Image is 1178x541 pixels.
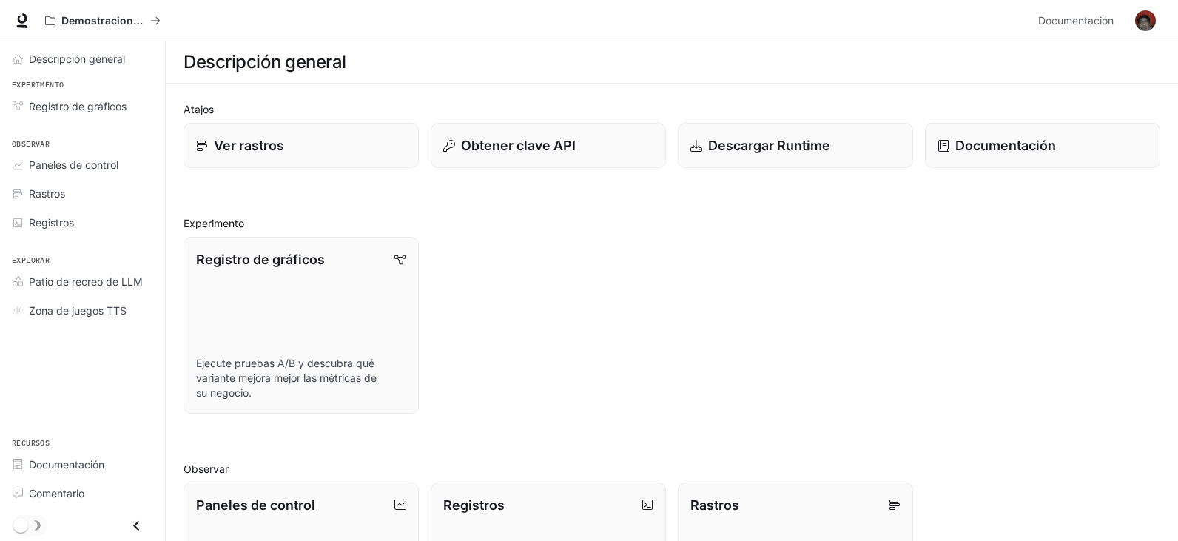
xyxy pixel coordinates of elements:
a: Patio de recreo de LLM [6,269,159,295]
font: Descargar Runtime [708,138,830,153]
font: Registro de gráficos [29,100,127,112]
font: Paneles de control [29,158,118,171]
font: Registro de gráficos [196,252,325,267]
font: Documentación [955,138,1056,153]
font: Documentación [29,458,104,471]
font: Demostraciones de IA en el mundo [61,14,240,27]
font: Rastros [29,187,65,200]
font: Comentario [29,487,84,500]
button: Obtener clave API [431,123,666,168]
a: Documentación [925,123,1160,168]
font: Zona de juegos TTS [29,304,127,317]
font: Observar [12,139,50,149]
a: Zona de juegos TTS [6,298,159,323]
font: Explorar [12,255,50,265]
font: Ejecute pruebas A/B y descubra qué variante mejora mejor las métricas de su negocio. [196,357,377,399]
font: Recursos [12,438,50,448]
font: Paneles de control [196,497,315,513]
font: Registros [443,497,505,513]
font: Obtener clave API [461,138,576,153]
font: Patio de recreo de LLM [29,275,143,288]
button: Todos los espacios de trabajo [38,6,167,36]
a: Registros [6,209,159,235]
a: Descargar Runtime [678,123,913,168]
font: Ver rastros [214,138,284,153]
button: Avatar de usuario [1131,6,1160,36]
a: Descripción general [6,46,159,72]
font: Registros [29,216,74,229]
font: Experimento [184,217,244,229]
font: Rastros [690,497,739,513]
a: Documentación [6,451,159,477]
img: Avatar de usuario [1135,10,1156,31]
a: Comentario [6,480,159,506]
a: Registro de gráficosEjecute pruebas A/B y descubra qué variante mejora mejor las métricas de su n... [184,237,419,414]
span: Alternar modo oscuro [13,517,28,533]
font: Observar [184,463,229,475]
a: Rastros [6,181,159,206]
a: Documentación [1032,6,1125,36]
font: Descripción general [184,51,346,73]
font: Descripción general [29,53,125,65]
font: Atajos [184,103,214,115]
button: Cerrar cajón [120,511,153,541]
a: Paneles de control [6,152,159,178]
a: Registro de gráficos [6,93,159,119]
font: Experimento [12,80,64,90]
a: Ver rastros [184,123,419,168]
font: Documentación [1038,14,1114,27]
